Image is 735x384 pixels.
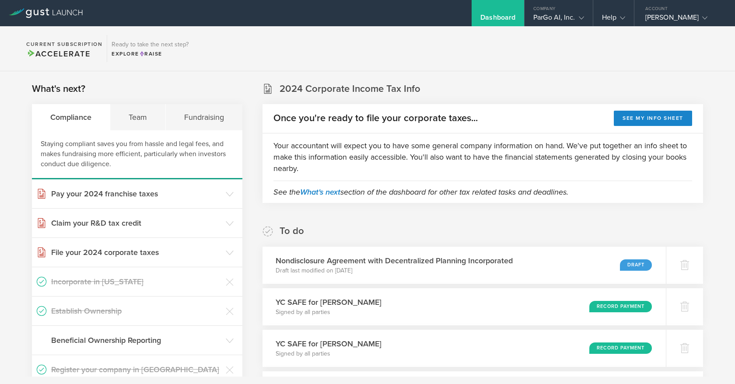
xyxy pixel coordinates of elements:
[276,255,513,266] h3: Nondisclosure Agreement with Decentralized Planning Incorporated
[276,266,513,275] p: Draft last modified on [DATE]
[602,13,625,26] div: Help
[480,13,515,26] div: Dashboard
[300,187,340,197] a: What's next
[276,349,381,358] p: Signed by all parties
[32,104,110,130] div: Compliance
[273,187,568,197] em: See the section of the dashboard for other tax related tasks and deadlines.
[51,305,221,317] h3: Establish Ownership
[276,308,381,317] p: Signed by all parties
[51,335,221,346] h3: Beneficial Ownership Reporting
[533,13,584,26] div: ParGo AI, Inc.
[26,49,90,59] span: Accelerate
[51,276,221,287] h3: Incorporate in [US_STATE]
[276,297,381,308] h3: YC SAFE for [PERSON_NAME]
[32,83,85,95] h2: What's next?
[51,217,221,229] h3: Claim your R&D tax credit
[273,140,692,174] p: Your accountant will expect you to have some general company information on hand. We've put toget...
[262,330,666,367] div: YC SAFE for [PERSON_NAME]Signed by all partiesRecord Payment
[51,364,221,375] h3: Register your company in [GEOGRAPHIC_DATA]
[107,35,193,62] div: Ready to take the next step?ExploreRaise
[614,111,692,126] button: See my info sheet
[273,112,478,125] h2: Once you're ready to file your corporate taxes...
[262,288,666,325] div: YC SAFE for [PERSON_NAME]Signed by all partiesRecord Payment
[139,51,162,57] span: Raise
[32,130,242,179] div: Staying compliant saves you from hassle and legal fees, and makes fundraising more efficient, par...
[276,338,381,349] h3: YC SAFE for [PERSON_NAME]
[262,247,666,284] div: Nondisclosure Agreement with Decentralized Planning IncorporatedDraft last modified on [DATE]Draft
[645,13,720,26] div: [PERSON_NAME]
[620,259,652,271] div: Draft
[26,42,102,47] h2: Current Subscription
[589,342,652,354] div: Record Payment
[51,247,221,258] h3: File your 2024 corporate taxes
[166,104,242,130] div: Fundraising
[589,301,652,312] div: Record Payment
[280,225,304,237] h2: To do
[112,42,189,48] h3: Ready to take the next step?
[280,83,420,95] h2: 2024 Corporate Income Tax Info
[112,50,189,58] div: Explore
[110,104,166,130] div: Team
[51,188,221,199] h3: Pay your 2024 franchise taxes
